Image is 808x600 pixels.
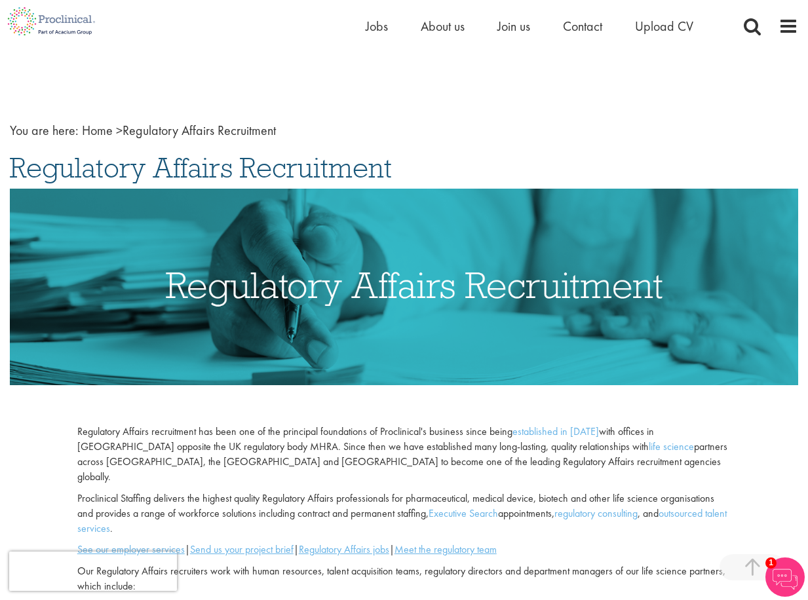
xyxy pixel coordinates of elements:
a: See our employer services [77,542,185,556]
a: Send us your project brief [190,542,294,556]
a: Upload CV [635,18,693,35]
a: Jobs [366,18,388,35]
img: Chatbot [765,557,805,597]
p: | | | [77,542,731,557]
a: Contact [563,18,602,35]
p: Regulatory Affairs recruitment has been one of the principal foundations of Proclinical's busines... [77,424,731,484]
span: > [116,122,123,139]
a: Regulatory Affairs jobs [299,542,389,556]
p: Our Regulatory Affairs recruiters work with human resources, talent acquisition teams, regulatory... [77,564,731,594]
p: Proclinical Staffing delivers the highest quality Regulatory Affairs professionals for pharmaceut... [77,491,731,536]
a: regulatory consulting [554,506,638,520]
a: outsourced talent services [77,506,727,535]
a: About us [421,18,465,35]
a: established in [DATE] [512,424,599,438]
a: breadcrumb link to Home [82,122,113,139]
a: Meet the regulatory team [394,542,497,556]
a: Join us [497,18,530,35]
span: Regulatory Affairs Recruitment [10,150,392,185]
a: Executive Search [429,506,498,520]
span: Regulatory Affairs Recruitment [82,122,276,139]
span: 1 [765,557,777,569]
img: Regulatory Affairs Recruitment [10,189,798,386]
span: You are here: [10,122,79,139]
iframe: reCAPTCHA [9,552,177,591]
a: life science [649,440,694,453]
